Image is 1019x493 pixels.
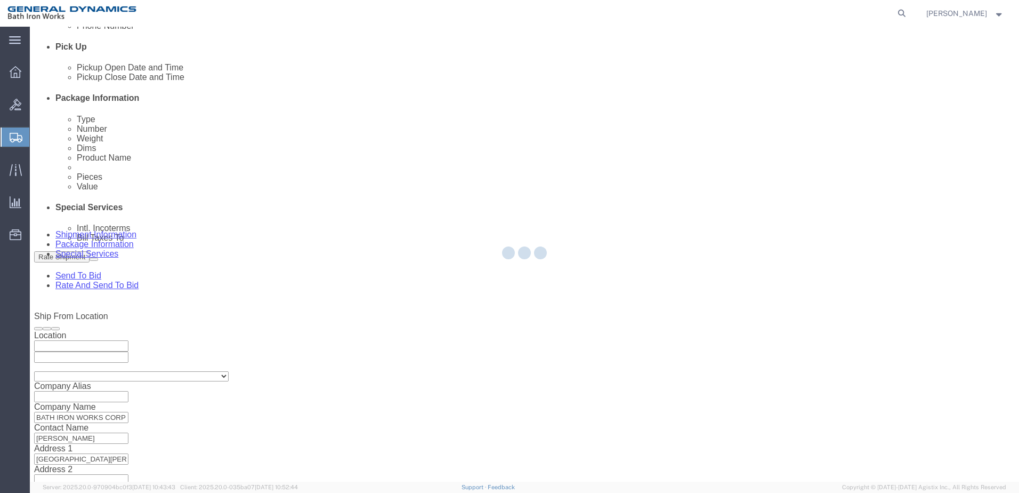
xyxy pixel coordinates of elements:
[488,484,515,490] a: Feedback
[926,7,987,19] span: Darcey Hanson
[180,484,298,490] span: Client: 2025.20.0-035ba07
[255,484,298,490] span: [DATE] 10:52:44
[7,5,139,21] img: logo
[926,7,1005,20] button: [PERSON_NAME]
[132,484,175,490] span: [DATE] 10:43:43
[43,484,175,490] span: Server: 2025.20.0-970904bc0f3
[842,483,1006,492] span: Copyright © [DATE]-[DATE] Agistix Inc., All Rights Reserved
[462,484,488,490] a: Support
